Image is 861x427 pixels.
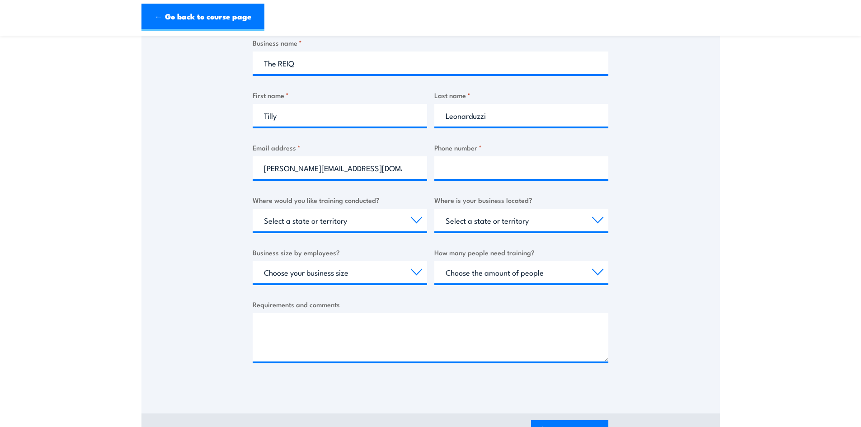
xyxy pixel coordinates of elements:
label: Email address [253,142,427,153]
label: Business size by employees? [253,247,427,258]
label: Business name [253,38,608,48]
a: ← Go back to course page [141,4,264,31]
label: Where is your business located? [434,195,609,205]
label: Phone number [434,142,609,153]
label: First name [253,90,427,100]
label: Where would you like training conducted? [253,195,427,205]
label: Last name [434,90,609,100]
label: How many people need training? [434,247,609,258]
label: Requirements and comments [253,299,608,310]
